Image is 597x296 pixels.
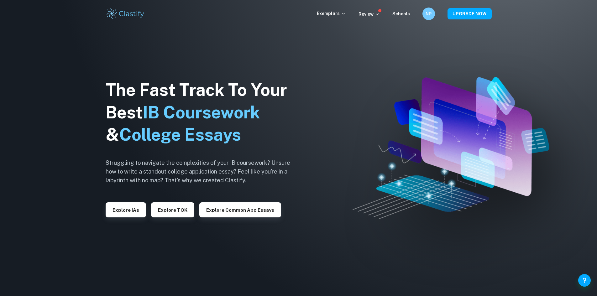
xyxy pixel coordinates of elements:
a: Schools [392,11,410,16]
a: Explore TOK [151,207,194,213]
h6: Struggling to navigate the complexities of your IB coursework? Unsure how to write a standout col... [106,158,300,185]
a: Explore Common App essays [199,207,281,213]
button: Explore Common App essays [199,202,281,217]
button: Help and Feedback [578,274,591,287]
button: NP [422,8,435,20]
button: UPGRADE NOW [448,8,492,19]
span: College Essays [119,125,241,144]
p: Review [359,11,380,18]
span: IB Coursework [143,102,260,122]
p: Exemplars [317,10,346,17]
img: Clastify logo [106,8,145,20]
button: Explore TOK [151,202,194,217]
button: Explore IAs [106,202,146,217]
img: Clastify hero [353,77,549,219]
h6: NP [425,10,432,17]
h1: The Fast Track To Your Best & [106,79,300,146]
a: Explore IAs [106,207,146,213]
